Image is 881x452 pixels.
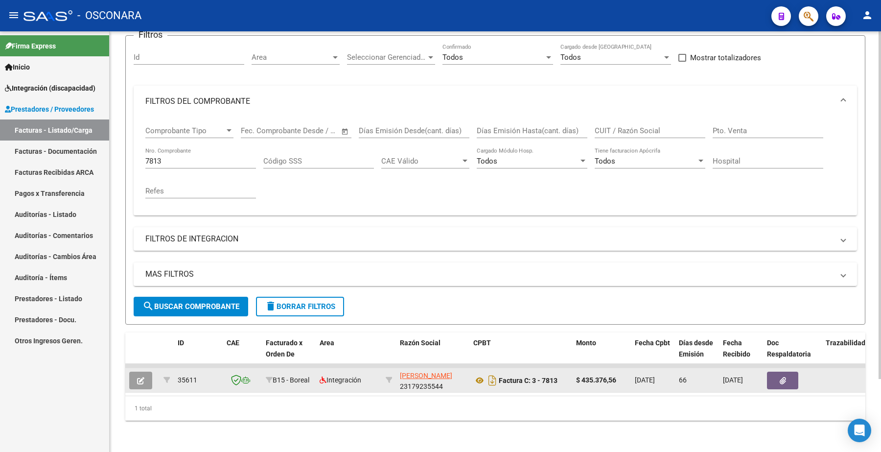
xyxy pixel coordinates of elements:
[5,104,94,115] span: Prestadores / Proveedores
[241,126,280,135] input: Fecha inicio
[174,333,223,376] datatable-header-cell: ID
[134,227,857,251] mat-expansion-panel-header: FILTROS DE INTEGRACION
[576,339,596,347] span: Monto
[675,333,719,376] datatable-header-cell: Días desde Emisión
[320,339,334,347] span: Area
[396,333,469,376] datatable-header-cell: Razón Social
[861,9,873,21] mat-icon: person
[265,302,335,311] span: Borrar Filtros
[142,300,154,312] mat-icon: search
[320,376,361,384] span: Integración
[77,5,141,26] span: - OSCONARA
[289,126,337,135] input: Fecha fin
[5,62,30,72] span: Inicio
[134,262,857,286] mat-expansion-panel-header: MAS FILTROS
[767,339,811,358] span: Doc Respaldatoria
[145,126,225,135] span: Comprobante Tipo
[223,333,262,376] datatable-header-cell: CAE
[252,53,331,62] span: Area
[125,396,865,421] div: 1 total
[134,117,857,215] div: FILTROS DEL COMPROBANTE
[340,126,351,137] button: Open calendar
[265,300,277,312] mat-icon: delete
[635,339,670,347] span: Fecha Cpbt
[572,333,631,376] datatable-header-cell: Monto
[635,376,655,384] span: [DATE]
[442,53,463,62] span: Todos
[595,157,615,166] span: Todos
[8,9,20,21] mat-icon: menu
[381,157,461,166] span: CAE Válido
[145,234,834,244] mat-panel-title: FILTROS DE INTEGRACION
[560,53,581,62] span: Todos
[266,339,302,358] span: Facturado x Orden De
[473,339,491,347] span: CPBT
[723,339,750,358] span: Fecha Recibido
[178,376,197,384] span: 35611
[679,376,687,384] span: 66
[5,83,95,94] span: Integración (discapacidad)
[227,339,239,347] span: CAE
[469,333,572,376] datatable-header-cell: CPBT
[134,297,248,316] button: Buscar Comprobante
[576,376,616,384] strong: $ 435.376,56
[848,419,871,442] div: Open Intercom Messenger
[145,269,834,280] mat-panel-title: MAS FILTROS
[273,376,309,384] span: B15 - Boreal
[719,333,763,376] datatable-header-cell: Fecha Recibido
[690,52,761,64] span: Mostrar totalizadores
[400,372,452,380] span: [PERSON_NAME]
[316,333,382,376] datatable-header-cell: Area
[178,339,184,347] span: ID
[477,157,497,166] span: Todos
[134,28,167,42] h3: Filtros
[723,376,743,384] span: [DATE]
[347,53,426,62] span: Seleccionar Gerenciador
[486,373,499,388] i: Descargar documento
[499,377,557,384] strong: Factura C: 3 - 7813
[400,339,440,347] span: Razón Social
[256,297,344,316] button: Borrar Filtros
[400,370,465,391] div: 23179235544
[826,339,865,347] span: Trazabilidad
[679,339,713,358] span: Días desde Emisión
[134,86,857,117] mat-expansion-panel-header: FILTROS DEL COMPROBANTE
[142,302,239,311] span: Buscar Comprobante
[822,333,881,376] datatable-header-cell: Trazabilidad
[5,41,56,51] span: Firma Express
[145,96,834,107] mat-panel-title: FILTROS DEL COMPROBANTE
[763,333,822,376] datatable-header-cell: Doc Respaldatoria
[631,333,675,376] datatable-header-cell: Fecha Cpbt
[262,333,316,376] datatable-header-cell: Facturado x Orden De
